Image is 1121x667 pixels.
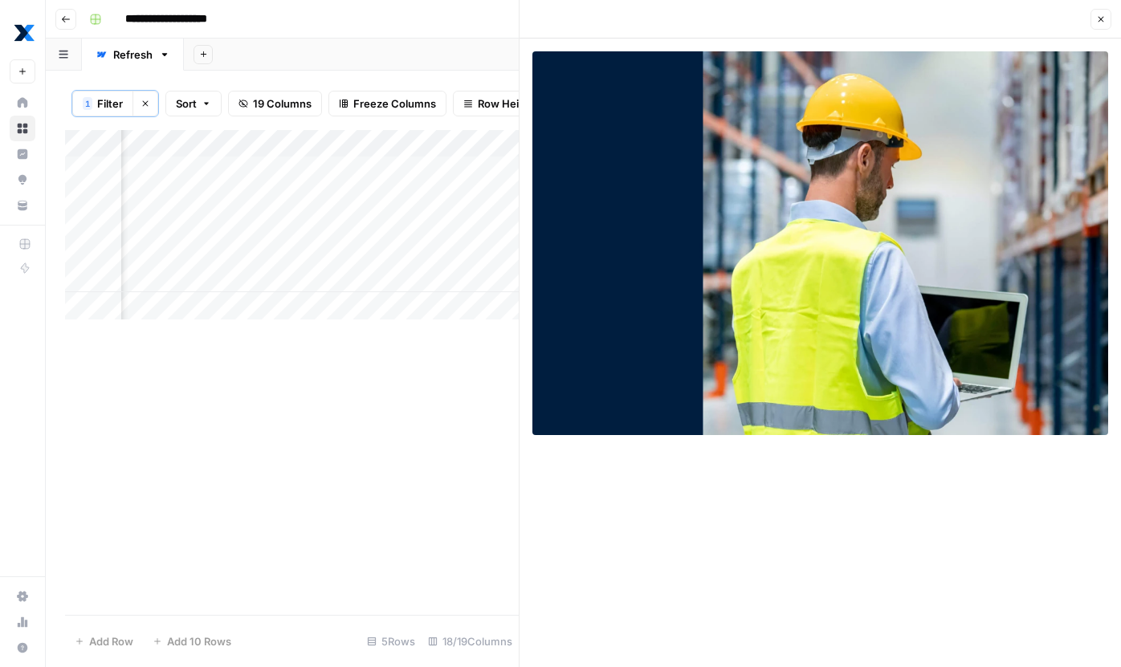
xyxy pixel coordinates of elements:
div: 5 Rows [361,628,422,654]
span: Freeze Columns [353,96,436,112]
a: Usage [10,609,35,635]
span: Row Height [478,96,536,112]
button: Row Height [453,91,546,116]
button: Workspace: MaintainX [10,13,35,53]
button: 19 Columns [228,91,322,116]
span: 1 [85,97,90,110]
button: Add Row [65,628,143,654]
img: MaintainX Logo [10,18,39,47]
button: Add 10 Rows [143,628,241,654]
a: Settings [10,584,35,609]
span: Add Row [89,633,133,649]
span: Filter [97,96,123,112]
span: Sort [176,96,197,112]
img: Row/Cell [532,51,1108,435]
div: Refresh [113,47,153,63]
span: 19 Columns [253,96,312,112]
a: Home [10,90,35,116]
div: 18/19 Columns [422,628,519,654]
a: Your Data [10,193,35,218]
button: 1Filter [72,91,132,116]
a: Insights [10,141,35,167]
div: 1 [83,97,92,110]
span: Add 10 Rows [167,633,231,649]
button: Freeze Columns [328,91,446,116]
button: Help + Support [10,635,35,661]
button: Sort [165,91,222,116]
a: Refresh [82,39,184,71]
a: Browse [10,116,35,141]
a: Opportunities [10,167,35,193]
